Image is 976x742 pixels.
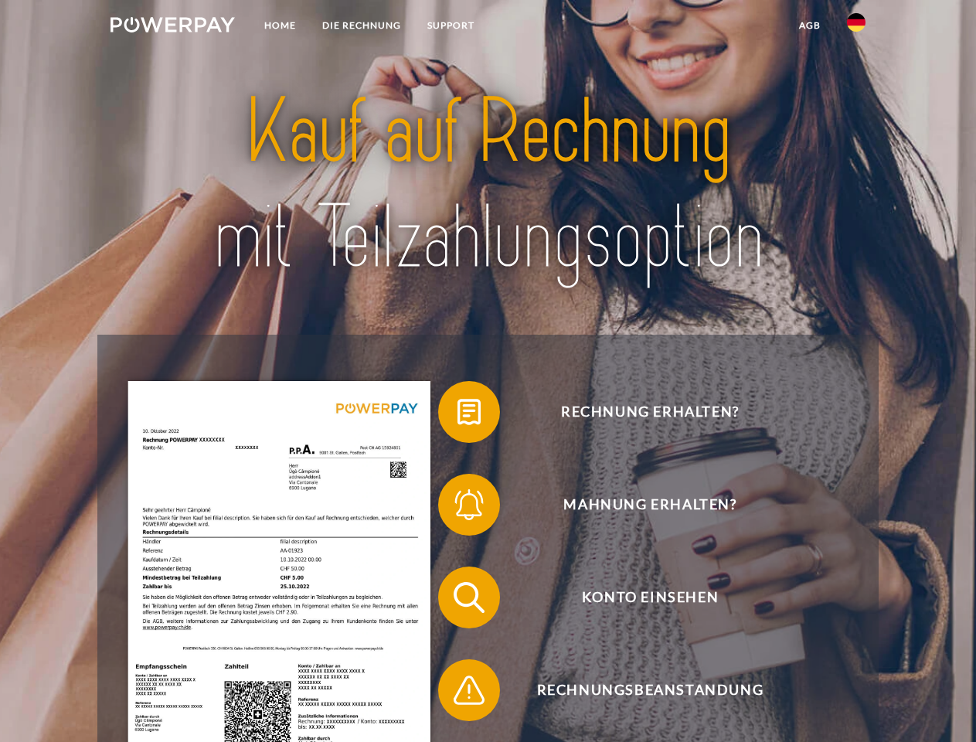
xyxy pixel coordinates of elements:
span: Rechnung erhalten? [461,381,839,443]
a: agb [786,12,834,39]
span: Konto einsehen [461,567,839,628]
a: DIE RECHNUNG [309,12,414,39]
img: title-powerpay_de.svg [148,74,828,296]
span: Mahnung erhalten? [461,474,839,536]
img: logo-powerpay-white.svg [111,17,235,32]
img: qb_bell.svg [450,485,488,524]
button: Rechnung erhalten? [438,381,840,443]
img: qb_search.svg [450,578,488,617]
button: Rechnungsbeanstandung [438,659,840,721]
button: Konto einsehen [438,567,840,628]
img: qb_warning.svg [450,671,488,710]
img: qb_bill.svg [450,393,488,431]
span: Rechnungsbeanstandung [461,659,839,721]
img: de [847,13,865,32]
a: SUPPORT [414,12,488,39]
button: Mahnung erhalten? [438,474,840,536]
a: Home [251,12,309,39]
